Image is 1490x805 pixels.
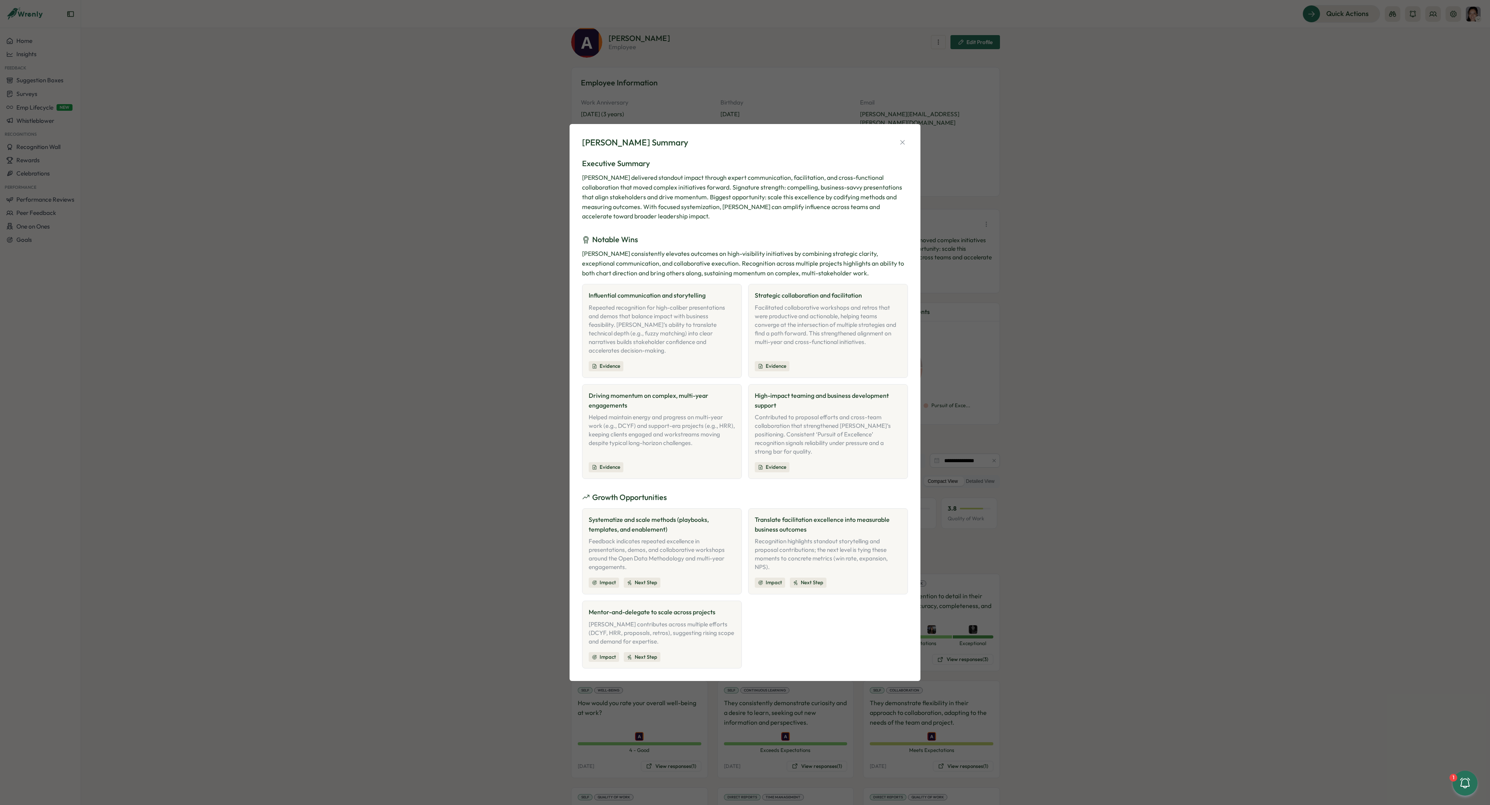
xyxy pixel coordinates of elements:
div: Contributed to proposal efforts and cross-team collaboration that strengthened [PERSON_NAME]’s po... [755,413,901,456]
h3: Executive Summary [582,158,908,170]
div: Next Step [624,652,660,662]
div: Evidence [589,361,623,371]
h3: Notable Wins [592,234,638,246]
h4: Influential communication and storytelling [589,291,735,300]
div: Next Step [790,578,826,588]
div: Helped maintain energy and progress on multi-year work (e.g., DCYF) and support-era projects (e.g... [589,413,735,447]
div: [PERSON_NAME] contributes across multiple efforts (DCYF, HRR, proposals, retros), suggesting risi... [589,620,735,646]
div: Impact [589,652,619,662]
div: Impact [589,578,619,588]
div: Facilitated collaborative workshops and retros that were productive and actionable, helping teams... [755,303,901,346]
h4: Strategic collaboration and facilitation [755,291,901,300]
div: Impact [755,578,785,588]
div: Evidence [755,361,789,371]
h4: Driving momentum on complex, multi-year engagements [589,391,735,410]
div: [PERSON_NAME] Summary [582,137,688,149]
div: 1 [1449,774,1457,782]
div: [PERSON_NAME] delivered standout impact through expert communication, facilitation, and cross-fun... [582,173,908,221]
h3: Growth Opportunities [592,491,667,504]
h4: Mentor-and-delegate to scale across projects [589,607,735,617]
div: Repeated recognition for high-caliber presentations and demos that balance impact with business f... [589,303,735,355]
div: Evidence [755,462,789,472]
div: [PERSON_NAME] consistently elevates outcomes on high-visibility initiatives by combining strategi... [582,249,908,278]
div: Recognition highlights standout storytelling and proposal contributions; the next level is tying ... [755,537,901,571]
button: 1 [1453,771,1478,796]
h4: High-impact teaming and business development support [755,391,901,410]
div: Evidence [589,462,623,472]
div: Feedback indicates repeated excellence in presentations, demos, and collaborative workshops aroun... [589,537,735,571]
div: Next Step [624,578,660,588]
h4: Translate facilitation excellence into measurable business outcomes [755,515,901,534]
h4: Systematize and scale methods (playbooks, templates, and enablement) [589,515,735,534]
